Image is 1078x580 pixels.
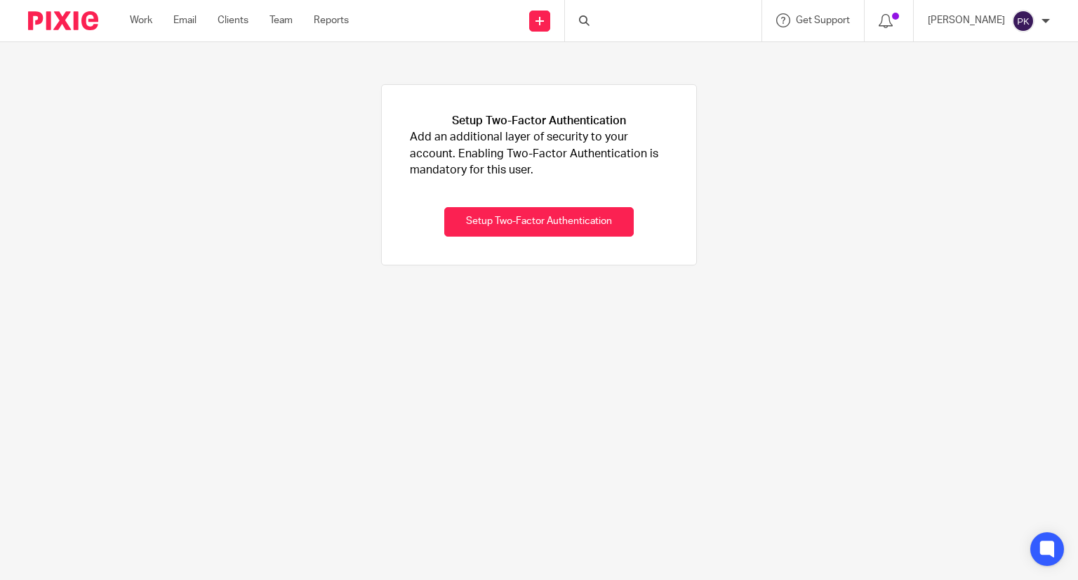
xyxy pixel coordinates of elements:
a: Reports [314,13,349,27]
a: Work [130,13,152,27]
p: Add an additional layer of security to your account. Enabling Two-Factor Authentication is mandat... [410,129,668,178]
span: Get Support [796,15,850,25]
h1: Setup Two-Factor Authentication [452,113,626,129]
img: svg%3E [1012,10,1034,32]
a: Email [173,13,197,27]
img: Pixie [28,11,98,30]
a: Clients [218,13,248,27]
p: [PERSON_NAME] [928,13,1005,27]
a: Team [269,13,293,27]
button: Setup Two-Factor Authentication [444,207,634,237]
